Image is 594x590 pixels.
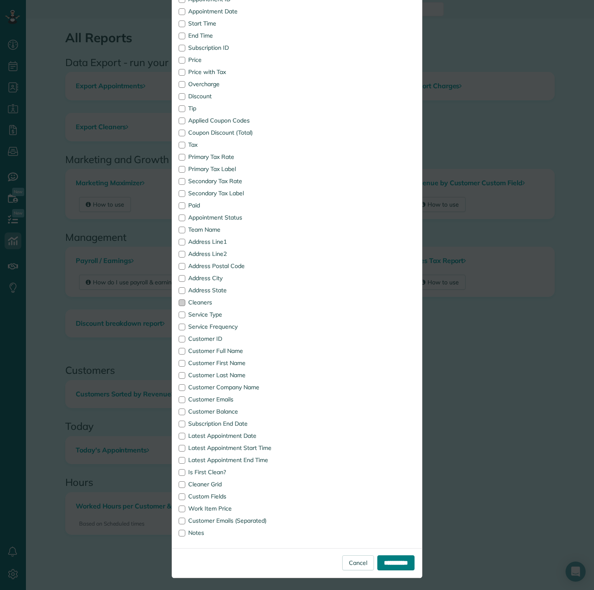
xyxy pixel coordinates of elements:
label: Tip [179,105,291,111]
label: Primary Tax Rate [179,154,291,160]
label: Address State [179,287,291,293]
label: Appointment Status [179,215,291,220]
label: End Time [179,33,291,38]
label: Latest Appointment Date [179,433,291,439]
label: Subscription End Date [179,421,291,427]
label: Address Line1 [179,239,291,245]
label: Notes [179,530,291,536]
a: Cancel [342,555,374,570]
label: Start Time [179,20,291,26]
label: Discount [179,93,291,99]
label: Applied Coupon Codes [179,117,291,123]
label: Latest Appointment End Time [179,457,291,463]
label: Price with Tax [179,69,291,75]
label: Secondary Tax Label [179,190,291,196]
label: Appointment Date [179,8,291,14]
label: Cleaner Grid [179,481,291,487]
label: Subscription ID [179,45,291,51]
label: Customer Emails [179,396,291,402]
label: Customer Last Name [179,372,291,378]
label: Customer First Name [179,360,291,366]
label: Address Postal Code [179,263,291,269]
label: Tax [179,142,291,148]
label: Work Item Price [179,506,291,511]
label: Paid [179,202,291,208]
label: Customer Emails (Separated) [179,518,291,524]
label: Primary Tax Label [179,166,291,172]
label: Address Line2 [179,251,291,257]
label: Customer Full Name [179,348,291,354]
label: Team Name [179,227,291,232]
label: Address City [179,275,291,281]
label: Is First Clean? [179,469,291,475]
label: Coupon Discount (Total) [179,130,291,135]
label: Service Type [179,312,291,317]
label: Cleaners [179,299,291,305]
label: Custom Fields [179,493,291,499]
label: Service Frequency [179,324,291,329]
label: Customer ID [179,336,291,342]
label: Overcharge [179,81,291,87]
label: Customer Balance [179,409,291,414]
label: Customer Company Name [179,384,291,390]
label: Latest Appointment Start Time [179,445,291,451]
label: Secondary Tax Rate [179,178,291,184]
label: Price [179,57,291,63]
